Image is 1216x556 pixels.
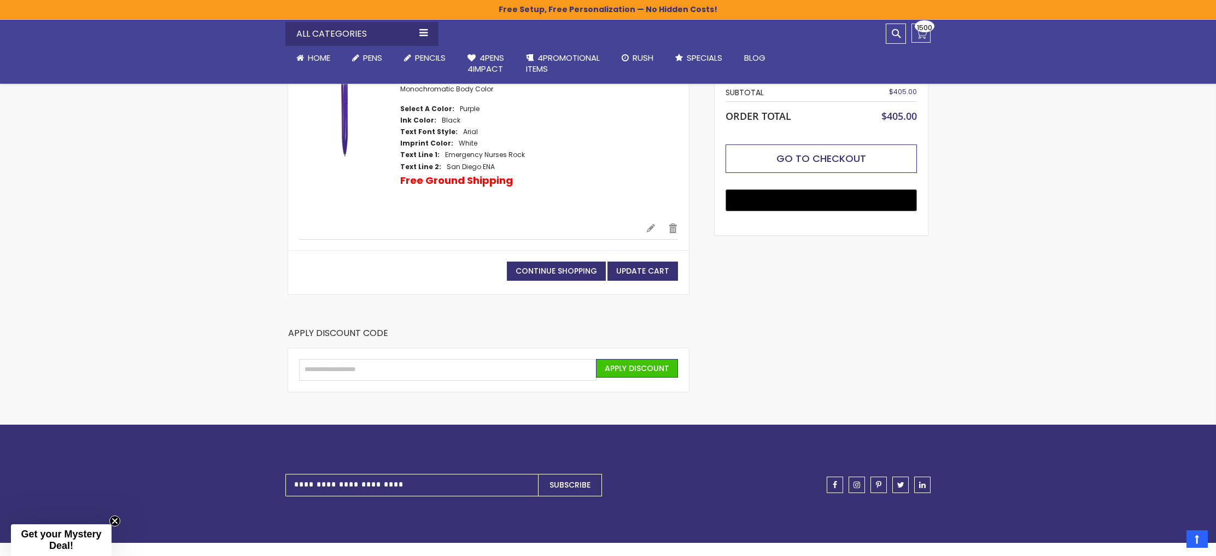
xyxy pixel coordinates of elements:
a: 4PROMOTIONALITEMS [515,46,611,82]
span: Specials [687,52,722,63]
th: Subtotal [726,84,853,101]
dt: Text Line 1 [400,150,440,159]
span: Go to Checkout [776,152,866,165]
span: Subscribe [549,479,591,490]
span: Rush [633,52,653,63]
span: Home [308,52,330,63]
a: Pencils [393,46,457,70]
a: 4Pens4impact [457,46,515,82]
a: Home [285,46,341,70]
dt: Imprint Color [400,139,453,148]
span: 1500 [917,22,932,33]
a: Top [1186,530,1208,548]
dd: Purple [460,105,480,113]
span: Get your Mystery Deal! [21,529,101,551]
a: facebook [827,477,843,493]
a: 1500 [911,24,931,43]
dt: Text Font Style [400,128,458,136]
img: Custom Cambria Plastic Retractable Ballpoint Pen - Monochromatic Body Color-Purple [299,67,389,157]
a: Rush [611,46,664,70]
span: $405.00 [889,87,917,96]
dd: San Diego ENA [447,163,495,171]
a: twitter [892,477,909,493]
dt: Select A Color [400,105,454,113]
a: instagram [849,477,865,493]
a: Custom Cambria Plastic Retractable Ballpoint Pen - Monochromatic Body Color-Purple [299,67,400,212]
button: Close teaser [109,516,120,526]
span: Apply Discount [605,363,669,374]
span: linkedin [919,481,926,489]
a: Blog [733,46,776,70]
button: Update Cart [607,262,678,281]
dt: Ink Color [400,116,436,125]
span: Pens [363,52,382,63]
span: 4Pens 4impact [467,52,504,74]
button: Go to Checkout [726,144,917,173]
span: Blog [744,52,765,63]
a: Pens [341,46,393,70]
a: linkedin [914,477,931,493]
dd: Arial [463,128,478,136]
span: $405.00 [881,109,917,123]
strong: Apply Discount Code [288,327,388,347]
dd: White [459,139,477,148]
button: Buy with GPay [726,189,917,211]
button: Subscribe [538,474,602,496]
span: twitter [897,481,904,489]
a: pinterest [870,477,887,493]
dd: Black [442,116,460,125]
span: facebook [833,481,837,489]
span: Update Cart [616,265,669,276]
span: pinterest [876,481,881,489]
span: instagram [853,481,860,489]
span: Pencils [415,52,446,63]
div: Get your Mystery Deal!Close teaser [11,524,112,556]
dd: Emergency Nurses Rock [445,150,525,159]
dt: Text Line 2 [400,163,441,171]
p: Free Ground Shipping [400,174,513,187]
strong: Order Total [726,108,791,123]
span: Continue Shopping [516,265,597,276]
a: Specials [664,46,733,70]
div: All Categories [285,22,439,46]
span: 4PROMOTIONAL ITEMS [526,52,600,74]
a: Custom Cambria Plastic Retractable Ballpoint Pen - Monochromatic Body Color [400,66,493,93]
a: Continue Shopping [507,262,606,281]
